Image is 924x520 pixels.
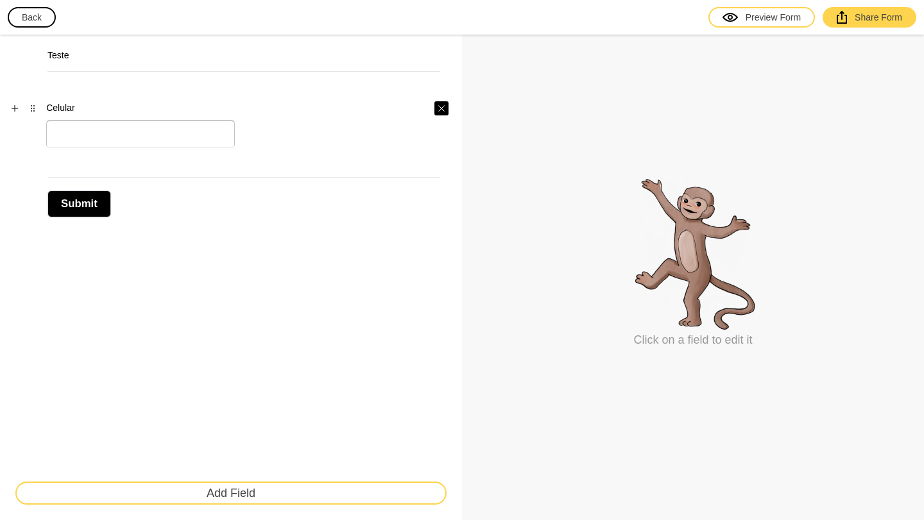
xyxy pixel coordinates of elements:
[837,11,902,24] div: Share Form
[15,482,447,505] button: Add Field
[708,7,815,28] a: Preview Form
[723,11,801,24] div: Preview Form
[46,101,235,114] label: Celular
[47,190,111,217] button: Submit
[629,175,757,332] img: select-field.png
[26,101,40,115] button: Drag
[29,105,37,112] svg: Drag
[438,105,445,112] svg: Close
[633,332,752,348] p: Click on a field to edit it
[47,49,440,62] h2: Teste
[8,101,22,115] button: Add
[434,101,449,115] button: Close
[823,7,916,28] a: Share Form
[11,105,19,112] svg: Add
[8,7,56,28] button: Back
